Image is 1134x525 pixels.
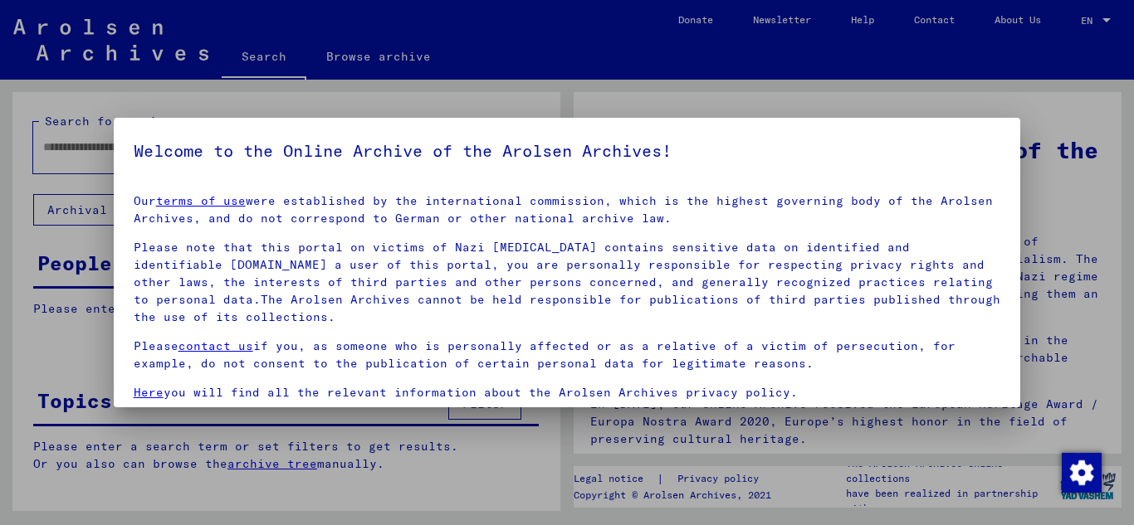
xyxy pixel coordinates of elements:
p: Please note that this portal on victims of Nazi [MEDICAL_DATA] contains sensitive data on identif... [134,239,1001,326]
p: Our were established by the international commission, which is the highest governing body of the ... [134,192,1001,227]
a: terms of use [156,193,246,208]
img: Change consent [1062,453,1102,493]
a: contact us [178,338,253,353]
p: Please if you, as someone who is personally affected or as a relative of a victim of persecution,... [134,338,1001,372]
h5: Welcome to the Online Archive of the Arolsen Archives! [134,138,1001,164]
a: Here [134,385,164,400]
p: you will find all the relevant information about the Arolsen Archives privacy policy. [134,384,1001,401]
